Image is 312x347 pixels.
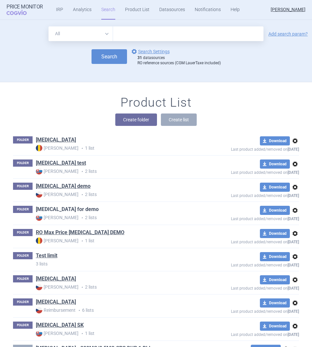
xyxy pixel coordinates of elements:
[36,191,42,198] img: CZ
[260,136,290,145] button: Download
[76,307,82,314] i: •
[78,284,85,291] i: •
[13,229,33,236] p: FOLDER
[36,307,76,313] strong: Reimbursement
[36,252,57,259] a: Test limit
[213,145,299,152] p: Last product added/removed on
[130,48,170,55] a: Search Settings
[36,136,76,145] h1: Eliquis
[260,298,290,308] button: Download
[268,32,308,36] a: Add search param?
[288,170,299,175] strong: [DATE]
[213,308,299,314] p: Last product added/removed on
[260,183,290,192] button: Download
[260,206,290,215] button: Download
[36,298,76,306] a: [MEDICAL_DATA]
[288,263,299,267] strong: [DATE]
[36,159,86,168] h1: Ezetrol test
[36,183,91,191] h1: Humira demo
[288,147,299,152] strong: [DATE]
[36,214,213,221] p: 2 lists
[78,168,85,175] i: •
[288,217,299,221] strong: [DATE]
[36,214,78,221] strong: [PERSON_NAME]
[36,206,99,213] a: [MEDICAL_DATA] for demo
[7,4,43,16] a: Price MonitorCOGVIO
[13,298,33,306] p: FOLDER
[36,330,42,337] img: SK
[288,286,299,291] strong: [DATE]
[36,237,213,244] p: 1 list
[213,261,299,267] p: Last product added/removed on
[92,49,127,64] button: Search
[36,261,213,267] p: 3 lists
[78,238,85,244] i: •
[7,4,43,10] strong: Price Monitor
[137,55,221,66] div: datasources RO reference sources (CGM LauerTaxe included)
[161,113,197,126] button: Create list
[36,298,76,307] h1: Xarelto
[36,307,213,314] p: 6 lists
[13,183,33,190] p: FOLDER
[13,206,33,213] p: FOLDER
[288,332,299,337] strong: [DATE]
[13,275,33,282] p: FOLDER
[260,322,290,331] button: Download
[36,159,86,167] a: [MEDICAL_DATA] test
[7,10,36,15] span: COGVIO
[213,169,299,175] p: Last product added/removed on
[78,215,85,221] i: •
[137,55,142,60] strong: 31
[213,238,299,244] p: Last product added/removed on
[36,284,78,290] strong: [PERSON_NAME]
[36,275,76,282] a: [MEDICAL_DATA]
[13,136,33,143] p: FOLDER
[36,307,42,313] img: CZ
[36,237,78,244] strong: [PERSON_NAME]
[288,240,299,244] strong: [DATE]
[36,252,57,261] h1: Test limit
[36,229,124,236] a: RO Max Price [MEDICAL_DATA] DEMO
[213,215,299,221] p: Last product added/removed on
[78,330,85,337] i: •
[213,331,299,337] p: Last product added/removed on
[36,284,213,291] p: 2 lists
[36,191,78,198] strong: [PERSON_NAME]
[36,229,124,237] h1: RO Max Price Humira DEMO
[78,145,85,152] i: •
[13,252,33,259] p: FOLDER
[13,159,33,167] p: FOLDER
[36,275,76,284] h1: Trajenta
[78,191,85,198] i: •
[115,113,157,126] button: Create folder
[36,183,91,190] a: [MEDICAL_DATA] demo
[213,192,299,198] p: Last product added/removed on
[213,284,299,291] p: Last product added/removed on
[36,145,42,151] img: RO
[36,136,76,143] a: [MEDICAL_DATA]
[36,284,42,290] img: CZ
[260,275,290,284] button: Download
[260,159,290,169] button: Download
[36,145,78,151] strong: [PERSON_NAME]
[13,322,33,329] p: FOLDER
[36,168,213,175] p: 2 lists
[36,145,213,152] p: 1 list
[36,206,99,214] h1: Humira for demo
[36,322,84,329] a: [MEDICAL_DATA] SK
[36,330,213,337] p: 1 list
[288,309,299,314] strong: [DATE]
[36,330,78,337] strong: [PERSON_NAME]
[36,168,42,174] img: SK
[36,237,42,244] img: RO
[36,168,78,174] strong: [PERSON_NAME]
[260,252,290,261] button: Download
[36,191,213,198] p: 2 lists
[36,322,84,330] h1: Xarelto SK
[36,214,42,221] img: SK
[260,229,290,238] button: Download
[121,95,191,110] h1: Product List
[288,193,299,198] strong: [DATE]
